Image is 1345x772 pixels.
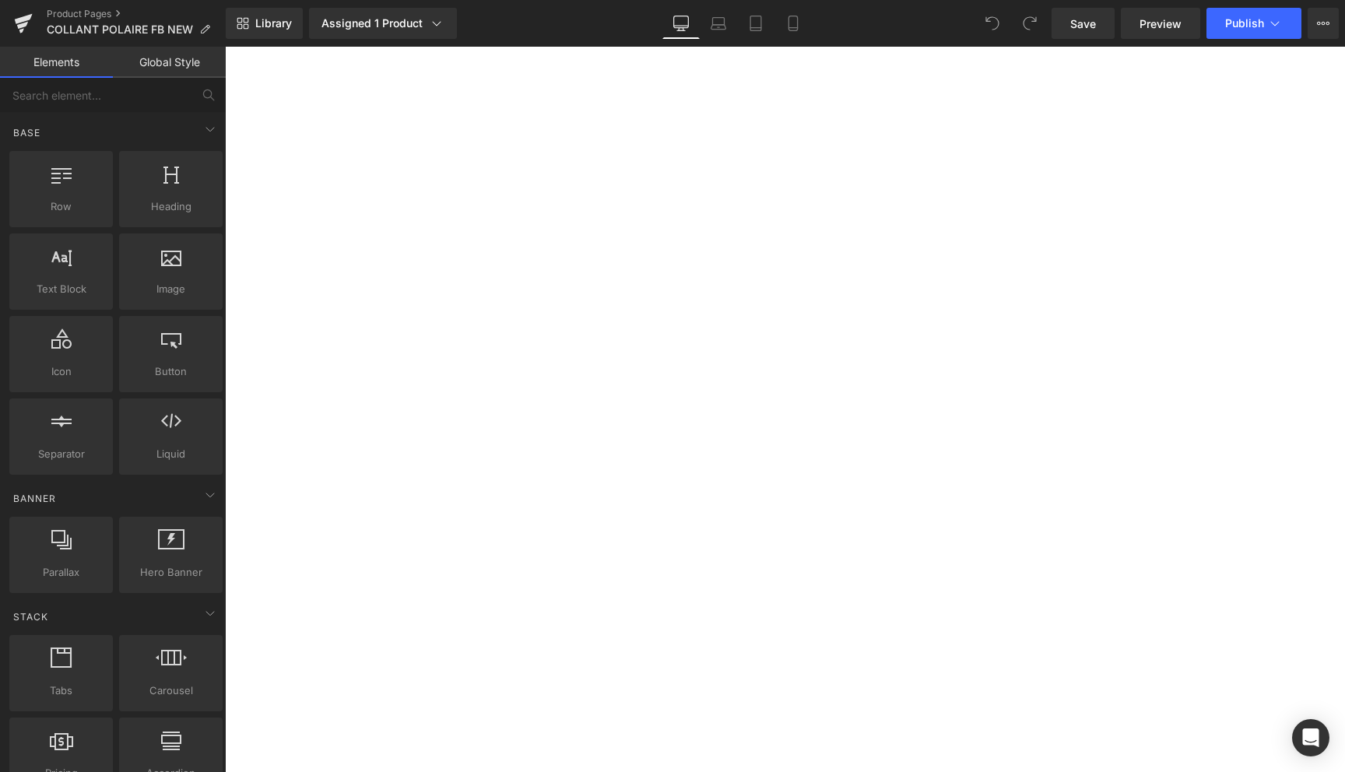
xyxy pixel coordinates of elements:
span: Hero Banner [124,564,218,581]
span: Parallax [14,564,108,581]
a: Laptop [700,8,737,39]
span: Preview [1140,16,1182,32]
a: Product Pages [47,8,226,20]
span: Image [124,281,218,297]
button: More [1308,8,1339,39]
div: Assigned 1 Product [321,16,444,31]
span: Tabs [14,683,108,699]
span: Base [12,125,42,140]
a: Mobile [774,8,812,39]
a: Preview [1121,8,1200,39]
div: Open Intercom Messenger [1292,719,1329,756]
span: Publish [1225,17,1264,30]
a: Global Style [113,47,226,78]
span: Text Block [14,281,108,297]
span: Carousel [124,683,218,699]
span: Button [124,363,218,380]
span: Separator [14,446,108,462]
span: Library [255,16,292,30]
span: COLLANT POLAIRE FB NEW [47,23,193,36]
button: Publish [1206,8,1301,39]
a: New Library [226,8,303,39]
span: Save [1070,16,1096,32]
button: Redo [1014,8,1045,39]
a: Desktop [662,8,700,39]
span: Stack [12,609,50,624]
span: Liquid [124,446,218,462]
span: Row [14,198,108,215]
span: Banner [12,491,58,506]
span: Icon [14,363,108,380]
button: Undo [977,8,1008,39]
a: Tablet [737,8,774,39]
span: Heading [124,198,218,215]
